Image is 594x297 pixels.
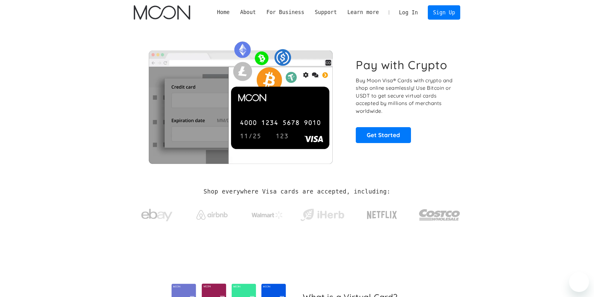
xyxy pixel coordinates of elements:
img: Moon Logo [134,5,190,20]
div: Support [310,8,342,16]
div: Learn more [347,8,379,16]
div: For Business [266,8,304,16]
img: iHerb [299,207,345,223]
h2: Shop everywhere Visa cards are accepted, including: [204,188,390,195]
a: Home [212,8,235,16]
img: Moon Cards let you spend your crypto anywhere Visa is accepted. [134,37,347,164]
a: Log In [394,6,423,19]
div: Support [315,8,337,16]
a: Netflix [354,201,410,226]
div: About [240,8,256,16]
img: Walmart [252,211,283,219]
a: ebay [134,199,180,228]
a: Get Started [356,127,411,143]
iframe: Button to launch messaging window [569,272,589,292]
div: For Business [261,8,310,16]
a: home [134,5,190,20]
img: Costco [419,203,461,227]
a: iHerb [299,201,345,226]
img: Netflix [366,207,398,223]
h1: Pay with Crypto [356,58,447,72]
div: Learn more [342,8,384,16]
a: Airbnb [189,204,235,223]
a: Sign Up [428,5,460,19]
img: ebay [141,205,172,225]
p: Buy Moon Visa® Cards with crypto and shop online seamlessly! Use Bitcoin or USDT to get secure vi... [356,77,453,115]
img: Airbnb [196,210,228,220]
a: Walmart [244,205,290,222]
div: About [235,8,261,16]
a: Costco [419,197,461,230]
